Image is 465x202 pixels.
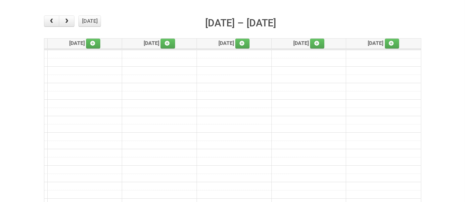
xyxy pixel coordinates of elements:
[310,39,325,49] a: Add an event
[144,40,175,46] span: [DATE]
[205,16,276,31] h2: [DATE] – [DATE]
[385,39,399,49] a: Add an event
[78,16,101,27] button: [DATE]
[293,40,325,46] span: [DATE]
[218,40,250,46] span: [DATE]
[86,39,101,49] a: Add an event
[235,39,250,49] a: Add an event
[368,40,399,46] span: [DATE]
[69,40,101,46] span: [DATE]
[161,39,175,49] a: Add an event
